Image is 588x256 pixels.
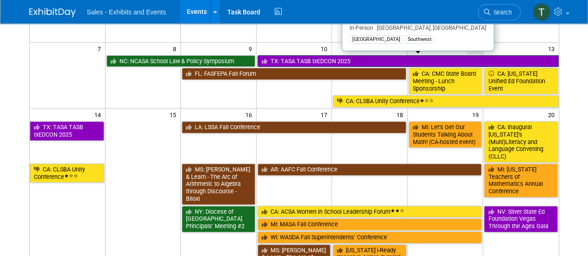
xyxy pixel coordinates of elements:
[320,43,331,54] span: 10
[533,3,550,21] img: Trenda Treviño-Sims
[30,164,104,183] a: CA: CLSBA Unity Conference
[29,8,76,17] img: ExhibitDay
[258,231,482,243] a: WI: WASDA Fall Superintendents’ Conference
[248,43,256,54] span: 9
[320,109,331,120] span: 17
[182,164,255,205] a: MS: [PERSON_NAME] & Learn - The Arc of Arithmetic to Algebra through Discourse - Biloxi
[547,109,559,120] span: 20
[30,121,104,140] a: TX: TASA TASB txEDCON 2025
[97,43,105,54] span: 7
[350,25,373,31] span: In-Person
[409,68,482,94] a: CA: CMC State Board Meeting - Lunch Sponsorship
[172,43,180,54] span: 8
[258,218,482,230] a: MI: MASA Fall Conference
[484,68,557,94] a: CA: [US_STATE] Unified Ed Foundation Event
[258,206,482,218] a: CA: ACSA Women in School Leadership Forum
[478,4,521,20] a: Search
[547,43,559,54] span: 13
[373,25,486,31] span: [GEOGRAPHIC_DATA], [GEOGRAPHIC_DATA]
[490,9,512,16] span: Search
[484,164,557,197] a: MI: [US_STATE] Teachers of Mathematics Annual Conference
[484,206,557,232] a: NV: Silver State Ed Foundation Vegas Through the Ages Gala
[182,206,255,232] a: NY: Diocese of [GEOGRAPHIC_DATA] Principals’ Meeting #2
[169,109,180,120] span: 15
[258,55,559,67] a: TX: TASA TASB txEDCON 2025
[106,55,255,67] a: NC: NCASA School Law & Policy Symposium
[409,121,482,148] a: MI: Let’s Get Our Students Talking About Math! (CA-hosted event)
[182,121,406,133] a: LA: LSSA Fall Conference
[484,121,557,163] a: CA: Inaugural [US_STATE]’s (Multi)Literacy and Language Convening (CLLC)
[405,35,435,44] div: Southwest
[87,8,166,16] span: Sales - Exhibits and Events
[350,35,403,44] div: [GEOGRAPHIC_DATA]
[471,109,482,120] span: 19
[258,164,482,176] a: AR: AAFC Fall Conference
[244,109,256,120] span: 16
[333,95,558,107] a: CA: CLSBA Unity Conference
[396,109,407,120] span: 18
[182,68,406,80] a: FL: FASFEPA Fall Forum
[93,109,105,120] span: 14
